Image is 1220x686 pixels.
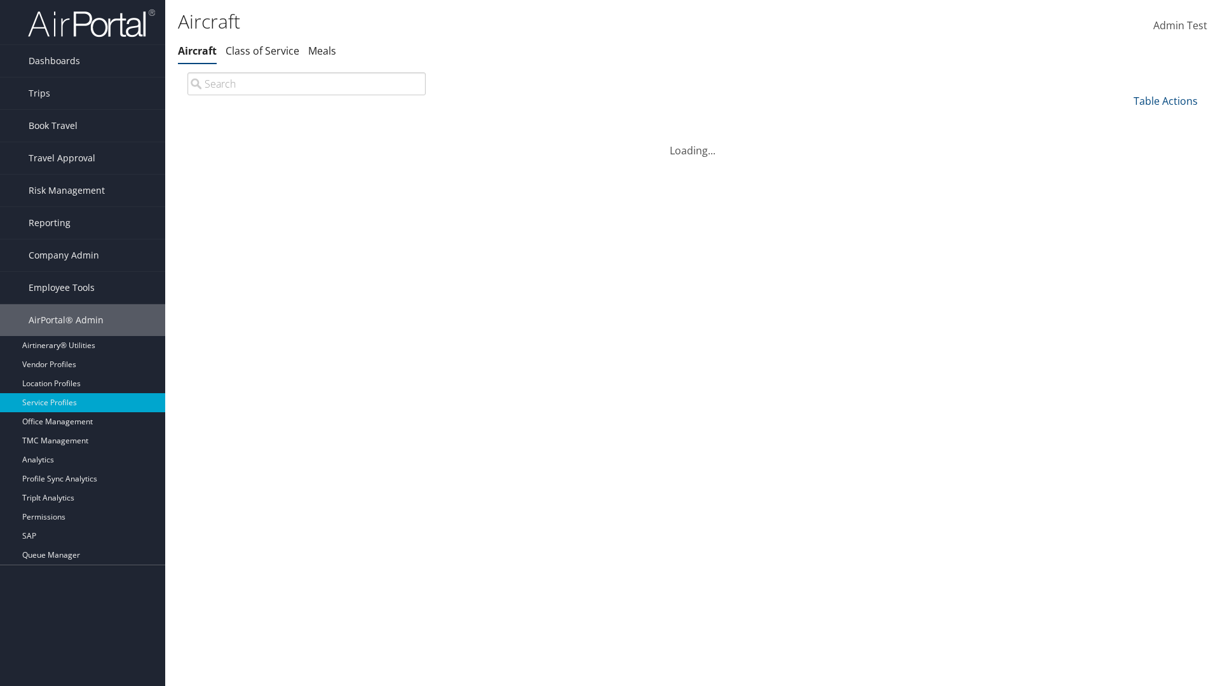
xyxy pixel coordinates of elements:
[308,44,336,58] a: Meals
[28,8,155,38] img: airportal-logo.png
[1153,18,1207,32] span: Admin Test
[29,45,80,77] span: Dashboards
[178,128,1207,158] div: Loading...
[29,175,105,206] span: Risk Management
[29,239,99,271] span: Company Admin
[1134,94,1198,108] a: Table Actions
[29,304,104,336] span: AirPortal® Admin
[29,207,71,239] span: Reporting
[226,44,299,58] a: Class of Service
[1153,6,1207,46] a: Admin Test
[187,72,426,95] input: Search
[178,44,217,58] a: Aircraft
[178,8,864,35] h1: Aircraft
[29,272,95,304] span: Employee Tools
[29,142,95,174] span: Travel Approval
[29,77,50,109] span: Trips
[29,110,78,142] span: Book Travel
